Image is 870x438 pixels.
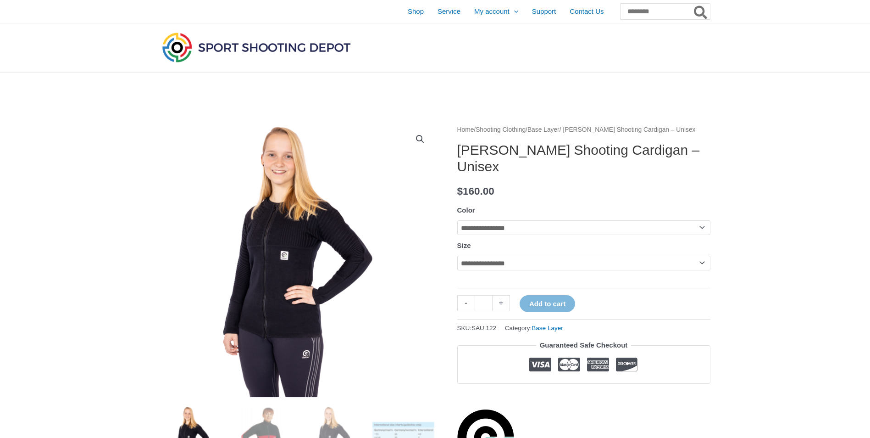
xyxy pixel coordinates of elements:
[692,4,710,19] button: Search
[475,295,493,311] input: Product quantity
[457,206,475,214] label: Color
[160,124,435,399] img: Sauer Shooting Cardigan - Unisex
[457,124,710,136] nav: Breadcrumb
[527,126,560,133] a: Base Layer
[520,295,575,312] button: Add to cart
[457,185,463,197] span: $
[532,325,563,331] a: Base Layer
[457,142,710,175] h1: [PERSON_NAME] Shooting Cardigan – Unisex
[536,339,632,352] legend: Guaranteed Safe Checkout
[412,131,428,147] a: View full-screen image gallery
[505,322,563,334] span: Category:
[160,30,353,64] img: Sport Shooting Depot
[457,241,471,249] label: Size
[476,126,526,133] a: Shooting Clothing
[457,126,474,133] a: Home
[493,295,510,311] a: +
[457,322,497,334] span: SKU:
[457,391,710,402] iframe: Customer reviews powered by Trustpilot
[457,295,475,311] a: -
[457,185,494,197] bdi: 160.00
[471,325,496,331] span: SAU.122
